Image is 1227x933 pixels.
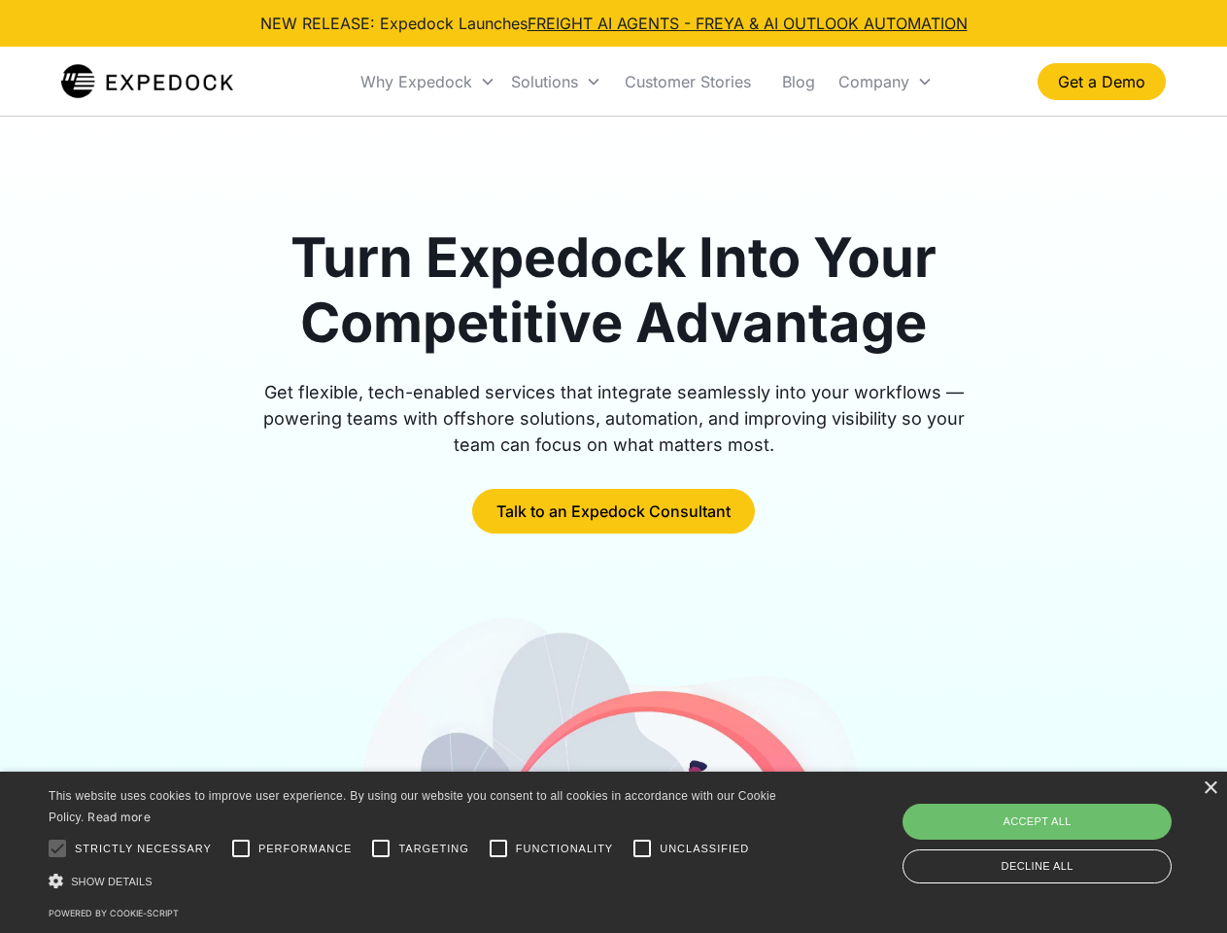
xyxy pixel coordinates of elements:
[360,72,472,91] div: Why Expedock
[838,72,909,91] div: Company
[258,841,353,857] span: Performance
[516,841,613,857] span: Functionality
[75,841,212,857] span: Strictly necessary
[49,908,179,918] a: Powered by cookie-script
[903,723,1227,933] iframe: Chat Widget
[511,72,578,91] div: Solutions
[472,489,755,534] a: Talk to an Expedock Consultant
[241,225,987,356] h1: Turn Expedock Into Your Competitive Advantage
[398,841,468,857] span: Targeting
[241,379,987,458] div: Get flexible, tech-enabled services that integrate seamlessly into your workflows — powering team...
[49,871,783,891] div: Show details
[528,14,968,33] a: FREIGHT AI AGENTS - FREYA & AI OUTLOOK AUTOMATION
[1038,63,1166,100] a: Get a Demo
[609,49,767,115] a: Customer Stories
[49,789,776,825] span: This website uses cookies to improve user experience. By using our website you consent to all coo...
[503,49,609,115] div: Solutions
[87,810,151,824] a: Read more
[71,876,153,887] span: Show details
[353,49,503,115] div: Why Expedock
[767,49,831,115] a: Blog
[660,841,749,857] span: Unclassified
[831,49,940,115] div: Company
[61,62,233,101] img: Expedock Logo
[61,62,233,101] a: home
[260,12,968,35] div: NEW RELEASE: Expedock Launches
